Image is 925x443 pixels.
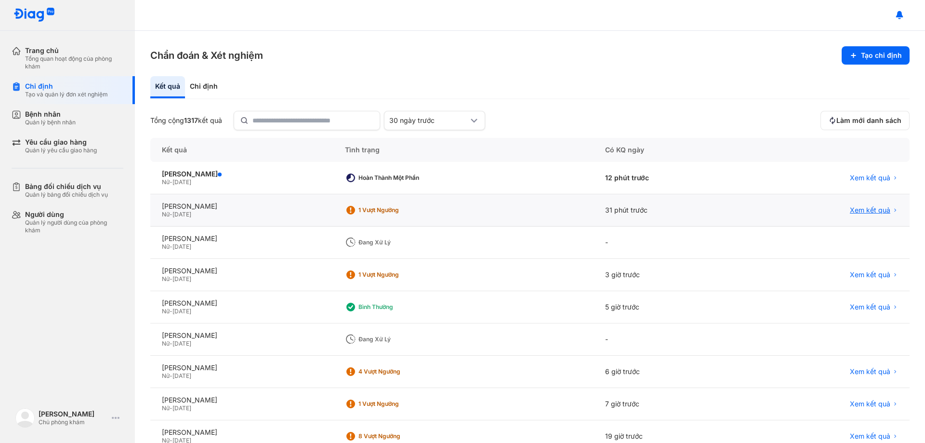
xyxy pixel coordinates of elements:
[358,206,436,214] div: 1 Vượt ngưỡng
[594,356,752,388] div: 6 giờ trước
[358,303,436,311] div: Bình thường
[162,178,170,186] span: Nữ
[162,372,170,379] span: Nữ
[358,174,436,182] div: Hoàn thành một phần
[333,138,593,162] div: Tình trạng
[358,432,436,440] div: 8 Vượt ngưỡng
[25,110,76,119] div: Bệnh nhân
[162,211,170,218] span: Nữ
[25,191,108,199] div: Quản lý bảng đối chiếu dịch vụ
[162,275,170,282] span: Nữ
[820,111,910,130] button: Làm mới danh sách
[172,178,191,186] span: [DATE]
[594,323,752,356] div: -
[25,91,108,98] div: Tạo và quản lý đơn xét nghiệm
[39,410,108,418] div: [PERSON_NAME]
[170,211,172,218] span: -
[162,340,170,347] span: Nữ
[162,428,322,437] div: [PERSON_NAME]
[15,408,35,428] img: logo
[25,55,123,70] div: Tổng quan hoạt động của phòng khám
[25,138,97,147] div: Yêu cầu giao hàng
[162,170,322,178] div: [PERSON_NAME]
[172,308,191,315] span: [DATE]
[25,219,123,234] div: Quản lý người dùng của phòng khám
[162,243,170,250] span: Nữ
[162,308,170,315] span: Nữ
[594,227,752,259] div: -
[850,206,890,215] span: Xem kết quả
[170,372,172,379] span: -
[170,243,172,250] span: -
[358,271,436,279] div: 1 Vượt ngưỡng
[172,243,191,250] span: [DATE]
[170,275,172,282] span: -
[594,194,752,227] div: 31 phút trước
[162,404,170,412] span: Nữ
[358,336,436,343] div: Đang xử lý
[389,116,468,125] div: 30 ngày trước
[25,182,108,191] div: Bảng đối chiếu dịch vụ
[836,116,901,125] span: Làm mới danh sách
[594,259,752,291] div: 3 giờ trước
[594,162,752,194] div: 12 phút trước
[185,76,223,98] div: Chỉ định
[162,363,322,372] div: [PERSON_NAME]
[850,400,890,408] span: Xem kết quả
[25,82,108,91] div: Chỉ định
[172,340,191,347] span: [DATE]
[150,76,185,98] div: Kết quả
[13,8,55,23] img: logo
[170,404,172,412] span: -
[170,340,172,347] span: -
[172,372,191,379] span: [DATE]
[850,367,890,376] span: Xem kết quả
[162,267,322,275] div: [PERSON_NAME]
[850,303,890,311] span: Xem kết quả
[358,368,436,376] div: 4 Vượt ngưỡng
[162,396,322,404] div: [PERSON_NAME]
[25,119,76,126] div: Quản lý bệnh nhân
[594,388,752,420] div: 7 giờ trước
[162,202,322,211] div: [PERSON_NAME]
[25,46,123,55] div: Trang chủ
[850,270,890,279] span: Xem kết quả
[184,116,198,124] span: 1317
[150,138,333,162] div: Kết quả
[162,234,322,243] div: [PERSON_NAME]
[358,239,436,246] div: Đang xử lý
[170,308,172,315] span: -
[150,49,263,62] h3: Chẩn đoán & Xét nghiệm
[25,147,97,154] div: Quản lý yêu cầu giao hàng
[594,291,752,323] div: 5 giờ trước
[162,299,322,308] div: [PERSON_NAME]
[39,418,108,426] div: Chủ phòng khám
[172,211,191,218] span: [DATE]
[162,331,322,340] div: [PERSON_NAME]
[172,404,191,412] span: [DATE]
[150,116,222,125] div: Tổng cộng kết quả
[842,46,910,65] button: Tạo chỉ định
[358,400,436,408] div: 1 Vượt ngưỡng
[172,275,191,282] span: [DATE]
[850,432,890,441] span: Xem kết quả
[170,178,172,186] span: -
[25,210,123,219] div: Người dùng
[850,174,890,182] span: Xem kết quả
[594,138,752,162] div: Có KQ ngày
